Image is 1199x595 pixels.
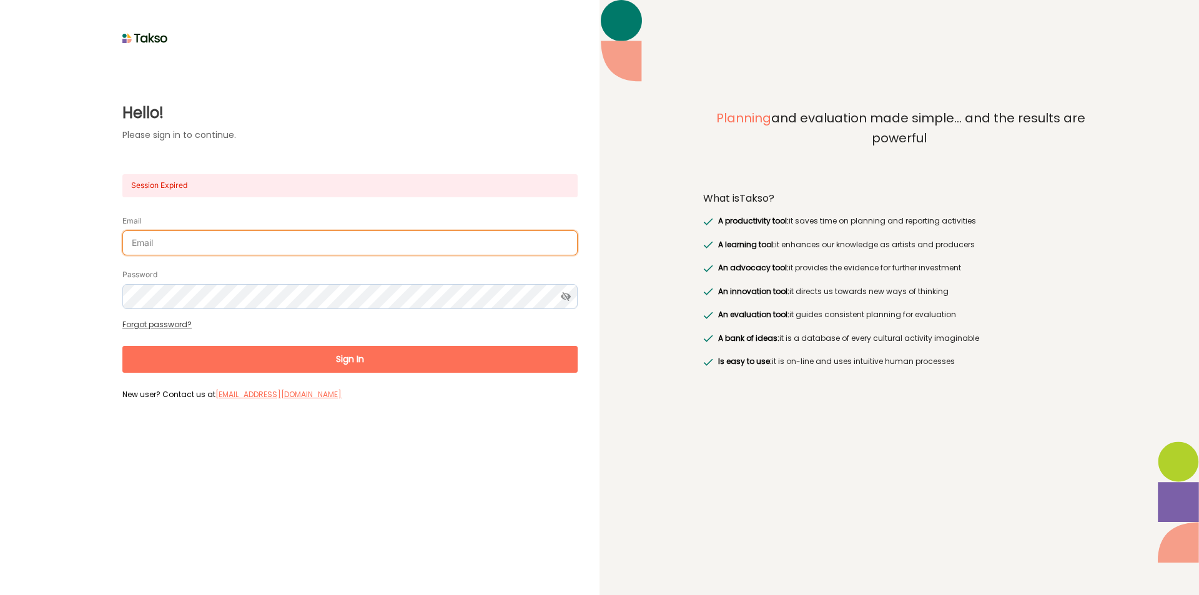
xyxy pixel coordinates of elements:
[718,356,772,366] span: Is easy to use:
[131,180,392,190] label: Session Expired
[715,262,960,274] label: it provides the evidence for further investment
[715,285,948,298] label: it directs us towards new ways of thinking
[122,216,142,226] label: Email
[739,191,774,205] span: Takso?
[122,319,192,330] a: Forgot password?
[715,308,955,321] label: it guides consistent planning for evaluation
[703,218,713,225] img: greenRight
[703,312,713,319] img: greenRight
[122,346,578,373] button: Sign In
[703,288,713,295] img: greenRight
[122,102,578,124] label: Hello!
[703,265,713,272] img: greenRight
[715,355,954,368] label: it is on-line and uses intuitive human processes
[718,309,789,320] span: An evaluation tool:
[715,238,974,251] label: it enhances our knowledge as artists and producers
[716,109,771,127] span: Planning
[215,389,342,400] a: [EMAIL_ADDRESS][DOMAIN_NAME]
[122,29,168,47] img: taksoLoginLogo
[215,388,342,401] label: [EMAIL_ADDRESS][DOMAIN_NAME]
[718,333,779,343] span: A bank of ideas:
[122,270,157,280] label: Password
[715,332,979,345] label: it is a database of every cultural activity imaginable
[703,109,1095,176] label: and evaluation made simple... and the results are powerful
[122,388,578,400] label: New user? Contact us at
[703,358,713,366] img: greenRight
[122,230,578,255] input: Email
[122,129,578,142] label: Please sign in to continue.
[718,215,789,226] span: A productivity tool:
[703,192,774,205] label: What is
[703,335,713,342] img: greenRight
[703,241,713,248] img: greenRight
[718,239,775,250] span: A learning tool:
[718,286,789,297] span: An innovation tool:
[718,262,789,273] span: An advocacy tool:
[715,215,975,227] label: it saves time on planning and reporting activities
